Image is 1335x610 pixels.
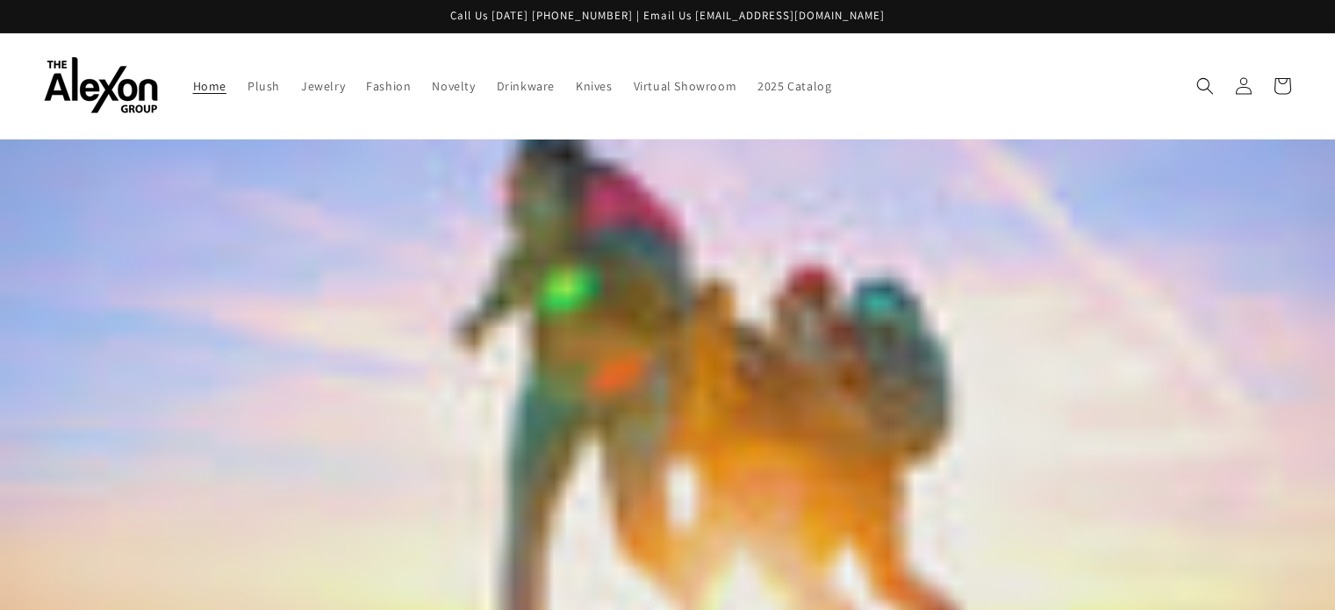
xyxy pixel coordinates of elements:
[193,78,226,94] span: Home
[291,68,355,104] a: Jewelry
[747,68,842,104] a: 2025 Catalog
[183,68,237,104] a: Home
[623,68,748,104] a: Virtual Showroom
[44,57,158,114] img: The Alexon Group
[634,78,737,94] span: Virtual Showroom
[248,78,280,94] span: Plush
[565,68,623,104] a: Knives
[421,68,485,104] a: Novelty
[757,78,831,94] span: 2025 Catalog
[301,78,345,94] span: Jewelry
[366,78,411,94] span: Fashion
[432,78,475,94] span: Novelty
[355,68,421,104] a: Fashion
[237,68,291,104] a: Plush
[1186,67,1224,105] summary: Search
[486,68,565,104] a: Drinkware
[576,78,613,94] span: Knives
[497,78,555,94] span: Drinkware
